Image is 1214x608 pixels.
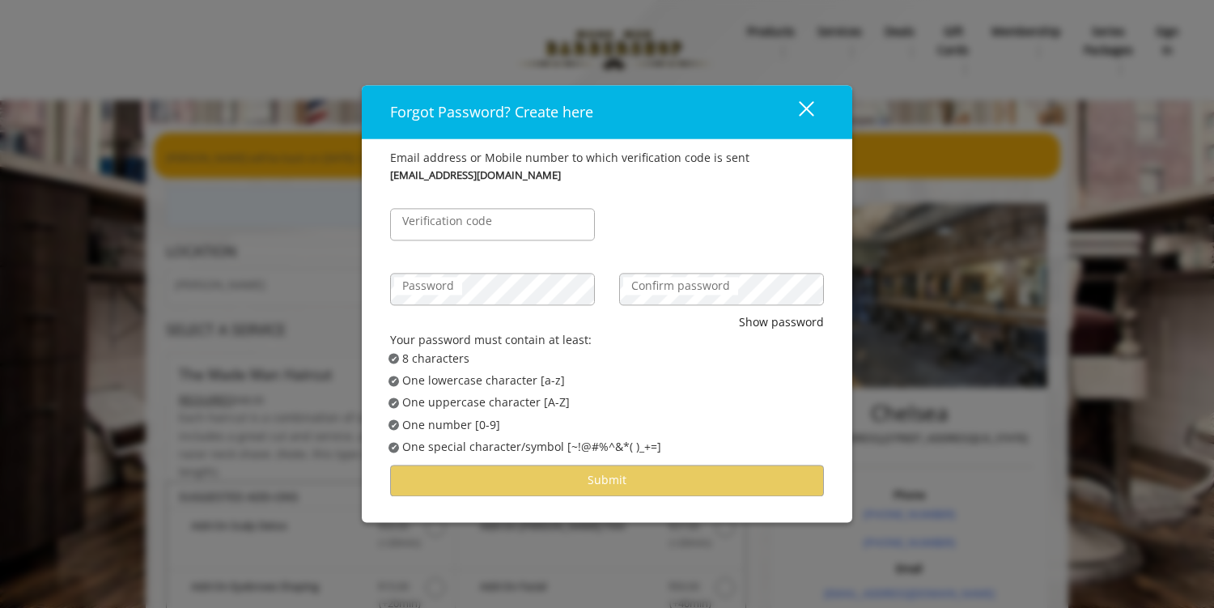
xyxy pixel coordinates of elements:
input: Verification code [390,208,595,240]
span: One number [0-9] [402,416,500,434]
div: close dialog [780,100,813,124]
input: Password [390,273,595,305]
label: Verification code [394,212,500,230]
span: ✔ [391,352,397,365]
span: 8 characters [402,350,469,368]
span: ✔ [391,441,397,454]
div: Email address or Mobile number to which verification code is sent [390,149,824,167]
span: ✔ [391,397,397,410]
span: ✔ [391,419,397,432]
button: Submit [390,465,824,496]
button: close dialog [769,96,824,129]
label: Confirm password [623,277,738,295]
span: One special character/symbol [~!@#%^&*( )_+=] [402,439,661,457]
span: ✔ [391,375,397,388]
span: One uppercase character [A-Z] [402,394,570,412]
button: Show password [739,313,824,331]
div: Your password must contain at least: [390,332,824,350]
b: [EMAIL_ADDRESS][DOMAIN_NAME] [390,167,561,184]
span: Forgot Password? Create here [390,102,593,121]
span: One lowercase character [a-z] [402,372,565,389]
input: Confirm password [619,273,824,305]
label: Password [394,277,462,295]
